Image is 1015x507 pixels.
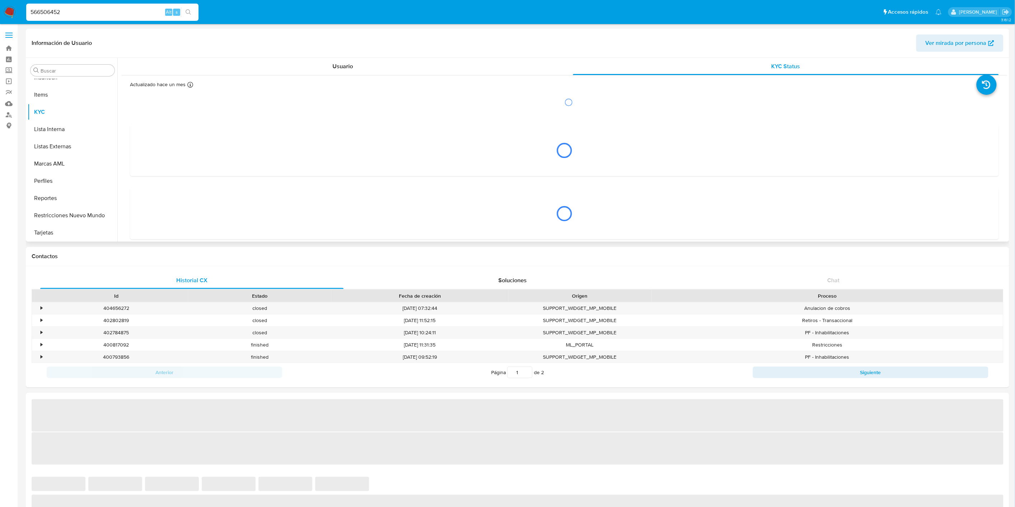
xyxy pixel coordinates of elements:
span: Usuario [333,62,353,70]
span: 2 [541,369,544,376]
span: ‌ [315,477,369,491]
span: Alt [166,9,172,15]
button: Siguiente [753,367,988,378]
span: ‌ [32,432,1004,465]
div: finished [188,351,332,363]
span: Historial CX [176,276,208,284]
div: Restricciones [652,339,1003,351]
button: Lista Interna [28,121,117,138]
div: SUPPORT_WIDGET_MP_MOBILE [508,315,652,326]
span: Ver mirada por persona [926,34,987,52]
button: Buscar [33,68,39,73]
a: Notificaciones [936,9,942,15]
div: 402802819 [45,315,188,326]
div: 404656272 [45,302,188,314]
button: Listas Externas [28,138,117,155]
div: SUPPORT_WIDGET_MP_MOBILE [508,327,652,339]
div: Anulacion de cobros [652,302,1003,314]
div: PF - Inhabilitaciones [652,327,1003,339]
p: Actualizado hace un mes [130,81,186,88]
input: Buscar [41,68,112,74]
span: Accesos rápidos [888,8,928,16]
span: Página de [491,367,544,378]
div: finished [188,339,332,351]
div: closed [188,315,332,326]
div: Proceso [657,292,998,299]
span: ‌ [202,477,256,491]
div: SUPPORT_WIDGET_MP_MOBILE [508,302,652,314]
div: Fecha de creación [336,292,503,299]
h1: Contactos [32,253,1004,260]
button: Perfiles [28,172,117,190]
div: • [41,341,42,348]
button: Restricciones Nuevo Mundo [28,207,117,224]
span: ‌ [259,477,312,491]
div: closed [188,327,332,339]
div: closed [188,302,332,314]
div: Retiros - Transaccional [652,315,1003,326]
div: • [41,329,42,336]
input: Buscar usuario o caso... [26,8,199,17]
span: ‌ [145,477,199,491]
div: 400817092 [45,339,188,351]
div: Id [50,292,183,299]
span: ‌ [32,477,85,491]
button: Marcas AML [28,155,117,172]
span: ‌ [32,399,1004,432]
div: SUPPORT_WIDGET_MP_MOBILE [508,351,652,363]
button: Anterior [47,367,282,378]
div: • [41,354,42,361]
span: ‌ [88,477,142,491]
div: • [41,317,42,324]
div: [DATE] 09:52:19 [331,351,508,363]
button: Tarjetas [28,224,117,241]
p: gregorio.negri@mercadolibre.com [959,9,1000,15]
button: Reportes [28,190,117,207]
a: Salir [1002,8,1010,16]
div: • [41,305,42,312]
div: ML_PORTAL [508,339,652,351]
div: Origen [513,292,647,299]
div: [DATE] 11:52:15 [331,315,508,326]
span: s [176,9,178,15]
button: search-icon [181,7,196,17]
span: KYC Status [772,62,800,70]
div: 402784875 [45,327,188,339]
h1: Información de Usuario [32,39,92,47]
div: PF - Inhabilitaciones [652,351,1003,363]
button: KYC [28,103,117,121]
div: 400793856 [45,351,188,363]
span: Chat [827,276,839,284]
button: Ver mirada por persona [916,34,1004,52]
div: Estado [193,292,327,299]
div: [DATE] 10:24:11 [331,327,508,339]
span: Soluciones [498,276,527,284]
button: Items [28,86,117,103]
div: [DATE] 11:31:35 [331,339,508,351]
div: [DATE] 07:32:44 [331,302,508,314]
